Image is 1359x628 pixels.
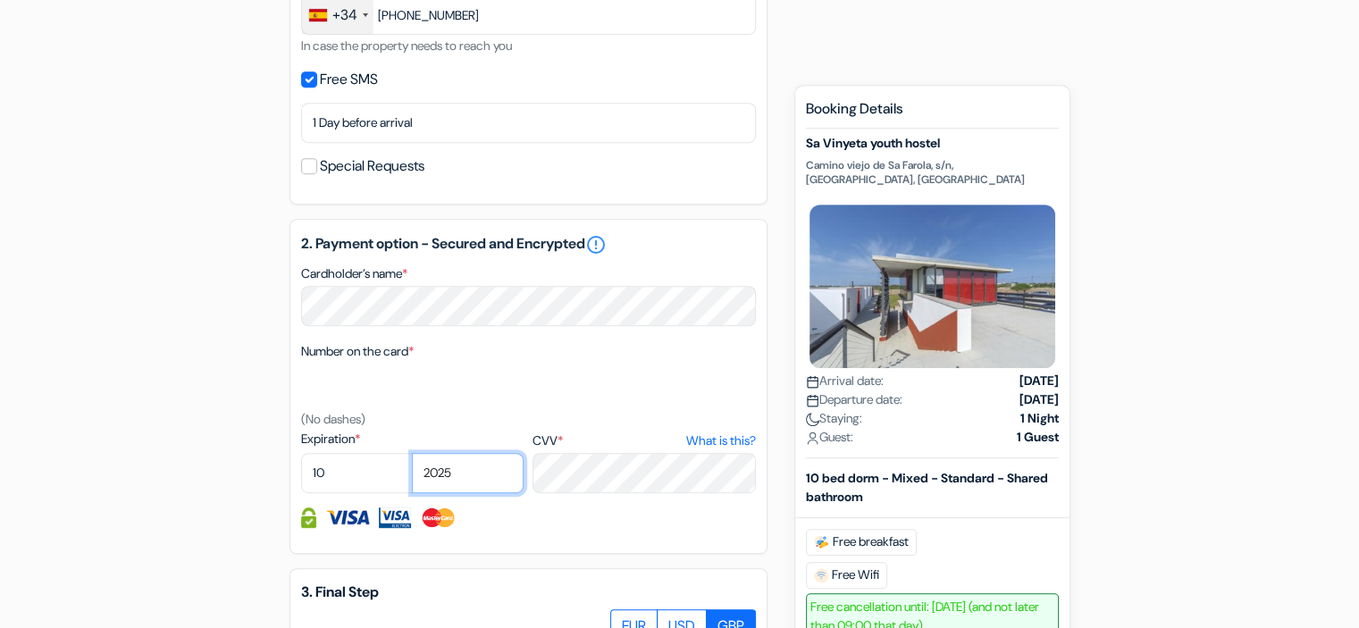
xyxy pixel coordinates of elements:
[1017,428,1059,447] strong: 1 Guest
[332,4,357,26] div: +34
[320,154,424,179] label: Special Requests
[301,38,512,54] small: In case the property needs to reach you
[1020,409,1059,428] strong: 1 Night
[585,234,607,255] a: error_outline
[806,390,902,409] span: Departure date:
[301,264,407,283] label: Cardholder’s name
[420,507,457,528] img: Master Card
[814,568,828,582] img: free_wifi.svg
[301,430,524,448] label: Expiration
[301,342,414,361] label: Number on the card
[320,67,378,92] label: Free SMS
[806,529,917,556] span: Free breakfast
[325,507,370,528] img: Visa
[806,409,862,428] span: Staying:
[301,411,365,427] small: (No dashes)
[806,562,887,589] span: Free Wifi
[1019,390,1059,409] strong: [DATE]
[814,535,829,549] img: free_breakfast.svg
[301,234,756,255] h5: 2. Payment option - Secured and Encrypted
[806,158,1059,187] p: Camino viejo de Sa Farola, s/n, [GEOGRAPHIC_DATA], [GEOGRAPHIC_DATA]
[301,507,316,528] img: Credit card information fully secured and encrypted
[806,394,819,407] img: calendar.svg
[685,431,755,450] a: What is this?
[806,470,1048,505] b: 10 bed dorm - Mixed - Standard - Shared bathroom
[806,100,1059,129] h5: Booking Details
[806,375,819,389] img: calendar.svg
[1019,372,1059,390] strong: [DATE]
[806,136,1059,151] h5: Sa Vinyeta youth hostel
[806,372,884,390] span: Arrival date:
[806,428,853,447] span: Guest:
[379,507,411,528] img: Visa Electron
[301,583,756,600] h5: 3. Final Step
[533,431,755,450] label: CVV
[806,413,819,426] img: moon.svg
[806,431,819,445] img: user_icon.svg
